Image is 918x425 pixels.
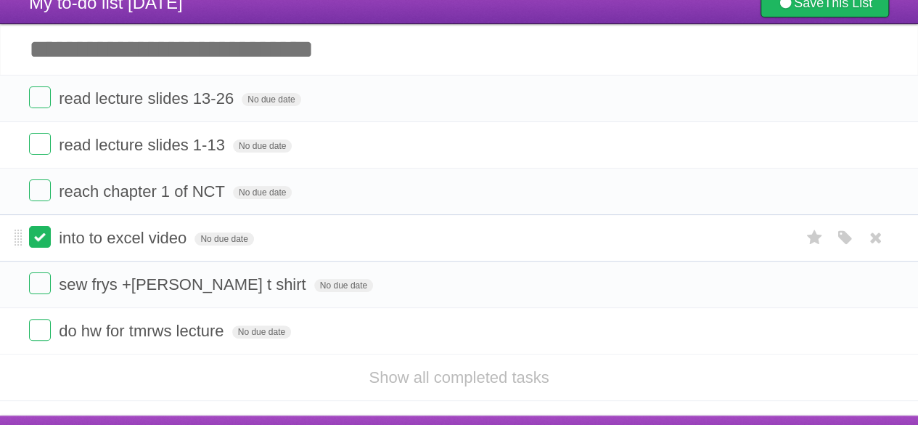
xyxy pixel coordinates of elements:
span: sew frys +[PERSON_NAME] t shirt [59,275,309,294]
label: Done [29,319,51,341]
span: No due date [233,186,292,199]
span: read lecture slides 1-13 [59,136,229,154]
label: Done [29,133,51,155]
span: read lecture slides 13-26 [59,89,237,108]
span: into to excel video [59,229,190,247]
span: No due date [233,139,292,153]
a: Show all completed tasks [369,368,549,386]
span: No due date [314,279,373,292]
span: No due date [242,93,300,106]
label: Done [29,179,51,201]
label: Done [29,86,51,108]
span: do hw for tmrws lecture [59,322,227,340]
span: No due date [194,232,253,246]
label: Star task [800,226,828,250]
span: No due date [232,325,291,339]
label: Done [29,226,51,248]
span: reach chapter 1 of NCT [59,182,229,201]
label: Done [29,272,51,294]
